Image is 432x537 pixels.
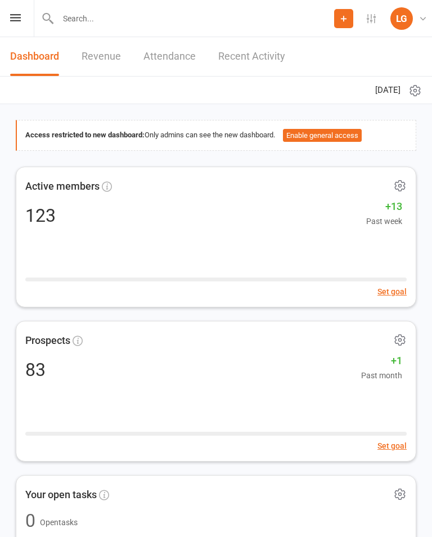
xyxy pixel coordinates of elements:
[390,7,413,30] div: LG
[25,512,35,530] div: 0
[218,37,285,76] a: Recent Activity
[375,83,400,97] span: [DATE]
[10,37,59,76] a: Dashboard
[25,207,56,225] div: 123
[82,37,121,76] a: Revenue
[361,353,402,369] span: +1
[25,178,100,195] span: Active members
[25,361,46,379] div: 83
[366,199,402,215] span: +13
[366,215,402,227] span: Past week
[377,440,407,452] button: Set goal
[361,369,402,382] span: Past month
[377,285,407,298] button: Set goal
[25,333,70,349] span: Prospects
[25,131,145,139] strong: Access restricted to new dashboard:
[55,11,334,26] input: Search...
[283,129,362,142] button: Enable general access
[40,518,78,527] span: Open tasks
[25,487,97,503] span: Your open tasks
[143,37,196,76] a: Attendance
[25,129,407,142] div: Only admins can see the new dashboard.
